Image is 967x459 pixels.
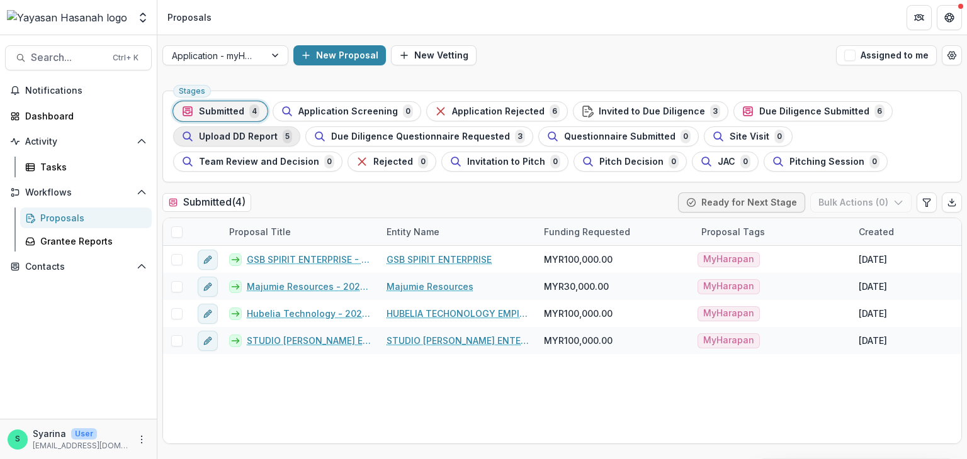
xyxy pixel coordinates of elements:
[452,106,545,117] span: Application Rejected
[5,106,152,126] a: Dashboard
[199,157,319,167] span: Team Review and Decision
[5,80,152,101] button: Notifications
[599,106,705,117] span: Invited to Due Diligence
[550,155,560,169] span: 0
[348,152,436,172] button: Rejected0
[859,307,887,320] div: [DATE]
[426,101,568,121] button: Application Rejected6
[198,250,218,270] button: edit
[373,157,413,167] span: Rejected
[25,262,132,272] span: Contacts
[173,126,300,147] button: Upload DD Report5
[162,193,251,211] h2: Submitted ( 4 )
[5,182,152,202] button: Open Workflows
[173,152,342,172] button: Team Review and Decision0
[515,130,525,143] span: 3
[387,253,492,266] a: GSB SPIRIT ENTERPRISE
[198,331,218,351] button: edit
[20,207,152,228] a: Proposals
[33,440,129,451] p: [EMAIL_ADDRESS][DOMAIN_NAME]
[733,101,893,121] button: Due Diligence Submitted6
[810,192,912,213] button: Bulk Actions (0)
[283,130,292,143] span: 5
[40,235,142,248] div: Grantee Reports
[764,152,888,172] button: Pitching Session0
[403,104,413,118] span: 0
[71,428,97,440] p: User
[179,87,205,96] span: Stages
[25,187,132,198] span: Workflows
[564,131,676,142] span: Questionnaire Submitted
[198,277,218,297] button: edit
[198,304,218,324] button: edit
[681,130,691,143] span: 0
[199,131,278,142] span: Upload DD Report
[544,334,613,347] span: MYR100,000.00
[247,253,371,266] a: GSB SPIRIT ENTERPRISE - 2025 - HSEF2025 - myHarapan
[298,106,398,117] span: Application Screening
[222,225,298,238] div: Proposal Title
[730,131,769,142] span: Site Visit
[678,192,805,213] button: Ready for Next Stage
[718,157,735,167] span: JAC
[694,218,851,245] div: Proposal Tags
[5,257,152,277] button: Open Contacts
[774,130,784,143] span: 0
[544,280,609,293] span: MYR30,000.00
[162,8,217,26] nav: breadcrumb
[942,45,962,65] button: Open table manager
[134,5,152,30] button: Open entity switcher
[31,52,105,64] span: Search...
[167,11,212,24] div: Proposals
[387,280,473,293] a: Majumie Resources
[441,152,568,172] button: Invitation to Pitch0
[573,101,728,121] button: Invited to Due Diligence3
[305,126,533,147] button: Due Diligence Questionnaire Requested3
[379,218,536,245] div: Entity Name
[273,101,421,121] button: Application Screening0
[387,307,529,320] a: HUBELIA TECHONOLOGY EMPIRE
[789,157,864,167] span: Pitching Session
[942,192,962,213] button: Export table data
[249,104,259,118] span: 4
[324,155,334,169] span: 0
[536,218,694,245] div: Funding Requested
[859,253,887,266] div: [DATE]
[20,157,152,177] a: Tasks
[5,131,152,152] button: Open Activity
[692,152,759,172] button: JAC0
[247,307,371,320] a: Hubelia Technology - 2025 - HSEF2025 - myHarapan
[467,157,545,167] span: Invitation to Pitch
[907,5,932,30] button: Partners
[25,86,147,96] span: Notifications
[694,225,772,238] div: Proposal Tags
[379,225,447,238] div: Entity Name
[710,104,720,118] span: 3
[173,101,268,121] button: Submitted4
[293,45,386,65] button: New Proposal
[869,155,879,169] span: 0
[20,231,152,252] a: Grantee Reports
[704,126,793,147] button: Site Visit0
[544,253,613,266] span: MYR100,000.00
[7,10,127,25] img: Yayasan Hasanah logo
[247,334,371,347] a: STUDIO [PERSON_NAME] ENTERPRISE - 2025 - HSEF2025 - Satu Creative
[836,45,937,65] button: Assigned to me
[110,51,141,65] div: Ctrl + K
[5,45,152,70] button: Search...
[544,307,613,320] span: MYR100,000.00
[759,106,869,117] span: Due Diligence Submitted
[574,152,687,172] button: Pitch Decision0
[15,435,20,443] div: Syarina
[874,104,885,118] span: 6
[247,280,371,293] a: Majumie Resources - 2025 - HSEF2025 - myHarapan
[550,104,560,118] span: 6
[222,218,379,245] div: Proposal Title
[40,211,142,224] div: Proposals
[331,131,510,142] span: Due Diligence Questionnaire Requested
[418,155,428,169] span: 0
[917,192,937,213] button: Edit table settings
[538,126,699,147] button: Questionnaire Submitted0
